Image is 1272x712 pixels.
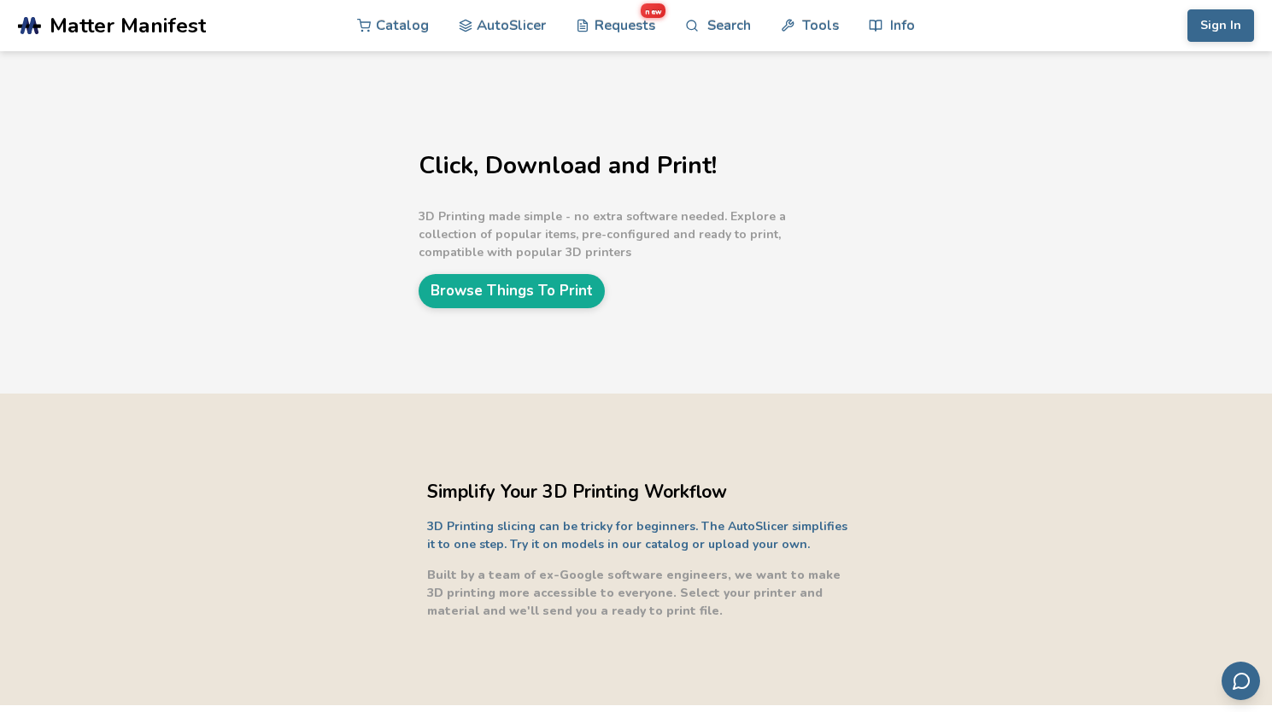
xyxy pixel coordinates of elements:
a: Browse Things To Print [419,274,605,307]
p: 3D Printing made simple - no extra software needed. Explore a collection of popular items, pre-co... [419,207,846,261]
button: Sign In [1187,9,1254,42]
button: Send feedback via email [1222,662,1260,700]
span: new [641,3,665,18]
h2: Simplify Your 3D Printing Workflow [427,479,854,505]
h1: Click, Download and Print! [419,153,846,179]
p: 3D Printing slicing can be tricky for beginners. The AutoSlicer simplifies it to one step. Try it... [427,517,854,553]
span: Matter Manifest [50,14,206,38]
p: Built by a team of ex-Google software engineers, we want to make 3D printing more accessible to e... [427,566,854,620]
